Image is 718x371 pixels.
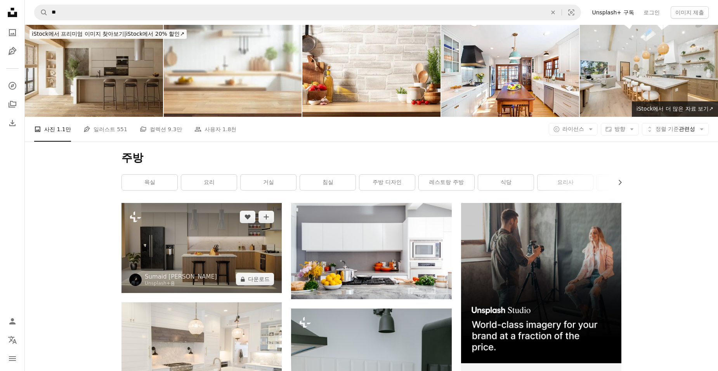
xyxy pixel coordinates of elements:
a: 다운로드 내역 [5,115,20,131]
button: 이미지 제출 [671,6,709,19]
button: 다운로드 [236,273,274,285]
a: Sumaid [PERSON_NAME] [145,273,217,281]
button: 시각적 검색 [562,5,581,20]
span: 관련성 [656,125,695,133]
a: 일러스트 551 [83,117,127,142]
a: 욕실 [122,175,177,190]
button: Unsplash 검색 [35,5,48,20]
a: 화이트 키친 룸 세트 [121,352,282,359]
form: 사이트 전체에서 이미지 찾기 [34,5,581,20]
a: 컬렉션 9.3만 [140,117,182,142]
img: 주택 개선은 주거용 가정에서 현대적인 클래식 주방 디자인을 리모델링했습니다. [441,25,579,117]
span: 라이선스 [562,126,584,132]
span: iStock에서 프리미엄 이미지 찾아보기 | [32,31,126,37]
button: 컬렉션에 추가 [258,211,274,223]
button: 좋아요 [240,211,255,223]
button: 목록을 오른쪽으로 스크롤 [613,175,621,190]
img: Modern kitchen interior with wooden cabinets and island. [580,25,718,117]
a: 거실 [241,175,296,190]
div: 용 [145,281,217,287]
img: 화이트 오버 더 레인지 오븐 [291,203,451,299]
a: 부엌 식탁 [597,175,652,190]
a: 로그인 [639,6,664,19]
a: iStock에서 프리미엄 이미지 찾아보기|iStock에서 20% 할인↗ [25,25,191,43]
a: 요리 [181,175,237,190]
a: 컬렉션 [5,97,20,112]
button: 방향 [601,123,639,135]
a: 화이트 오버 더 레인지 오븐 [291,248,451,255]
h1: 주방 [121,151,621,165]
span: 정렬 기준 [656,126,679,132]
a: 로그인 / 가입 [5,314,20,329]
span: iStock에서 더 많은 자료 보기 ↗ [636,106,713,112]
a: 침실 [300,175,356,190]
img: 캐비닛이 있는 Wabi Sabi 스타일의 주방, 주방 아일랜드, 화분에 심은 식물 및 쪽모이 세공 마루 바닥 [25,25,163,117]
a: Unsplash+ [145,281,170,286]
a: Unsplash+ 구독 [587,6,638,19]
a: 사용자 1.8천 [194,117,237,142]
img: file-1715651741414-859baba4300dimage [461,203,621,363]
a: iStock에서 더 많은 자료 보기↗ [632,101,718,117]
img: 카운터 옆에 두 개의 스툴이 있는 주방 [121,203,282,293]
span: 1.8천 [222,125,236,133]
button: 라이선스 [549,123,598,135]
a: 주방 디자인 [359,175,415,190]
a: 홈 — Unsplash [5,5,20,22]
a: 식당 [478,175,534,190]
a: 요리사 [538,175,593,190]
button: 삭제 [545,5,562,20]
a: 레스토랑 주방 [419,175,474,190]
span: iStock에서 20% 할인 ↗ [32,31,184,37]
span: 9.3만 [168,125,182,133]
img: 빈 테이블, 앞, 부엌, 흐릿한 배경. [164,25,302,117]
img: 부엌 조리대는 벽돌 벽 배경에있는기구, 야채 및 향신료와 함께. 복사 공간 사용 가능 [302,25,441,117]
span: 551 [117,125,127,133]
a: 탐색 [5,78,20,94]
a: 일러스트 [5,43,20,59]
img: Sumaid pal Singh Bakshi의 프로필로 이동 [129,274,142,286]
a: 카운터 옆에 두 개의 스툴이 있는 주방 [121,244,282,251]
button: 메뉴 [5,351,20,366]
button: 언어 [5,332,20,348]
button: 정렬 기준관련성 [642,123,709,135]
span: 방향 [614,126,625,132]
a: 사진 [5,25,20,40]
